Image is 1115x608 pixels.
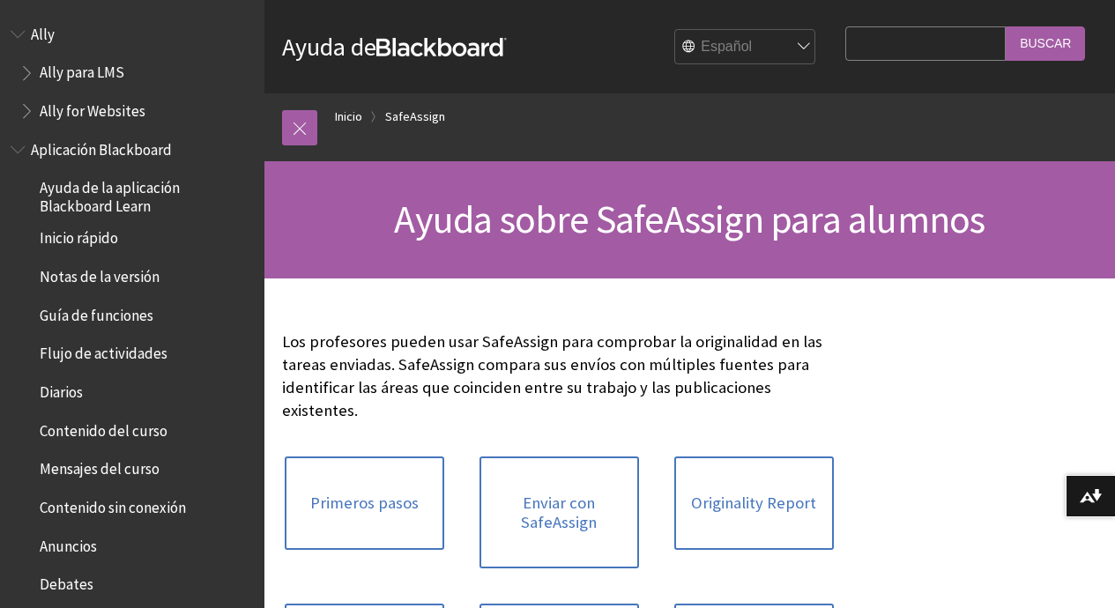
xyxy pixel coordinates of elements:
select: Site Language Selector [675,30,816,65]
span: Ayuda de la aplicación Blackboard Learn [40,174,252,215]
a: Originality Report [674,456,834,550]
strong: Blackboard [376,38,507,56]
span: Guía de funciones [40,300,153,324]
p: Los profesores pueden usar SafeAssign para comprobar la originalidad en las tareas enviadas. Safe... [282,330,836,423]
span: Anuncios [40,531,97,555]
span: Ally para LMS [40,58,124,82]
span: Contenido sin conexión [40,493,186,516]
input: Buscar [1006,26,1085,61]
span: Contenido del curso [40,416,167,440]
span: Notas de la versión [40,262,160,285]
span: Diarios [40,377,83,401]
span: Ally [31,19,55,43]
a: Ayuda deBlackboard [282,31,507,63]
a: Inicio [335,106,362,128]
span: Flujo de actividades [40,339,167,363]
a: Enviar con SafeAssign [479,456,639,568]
span: Ayuda sobre SafeAssign para alumnos [394,195,985,243]
span: Inicio rápido [40,224,118,248]
a: SafeAssign [385,106,445,128]
span: Aplicación Blackboard [31,135,172,159]
span: Debates [40,570,93,594]
span: Mensajes del curso [40,455,160,478]
span: Ally for Websites [40,96,145,120]
nav: Book outline for Anthology Ally Help [11,19,254,126]
a: Primeros pasos [285,456,444,550]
